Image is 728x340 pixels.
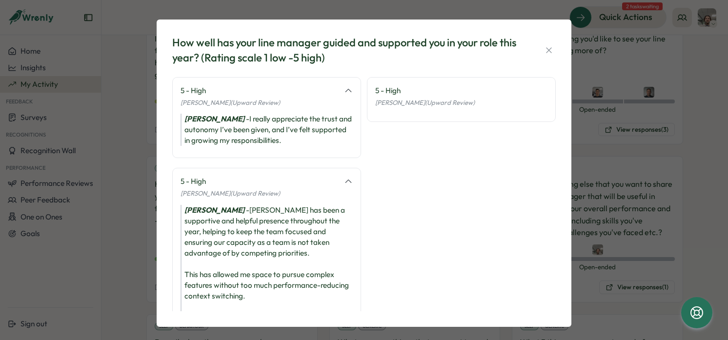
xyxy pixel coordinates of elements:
[184,114,244,123] i: [PERSON_NAME]
[181,114,353,146] div: - I really appreciate the trust and autonomy I’ve been given, and I’ve felt supported in growing ...
[375,99,475,106] span: [PERSON_NAME] (Upward Review)
[184,205,244,215] i: [PERSON_NAME]
[181,189,280,197] span: [PERSON_NAME] (Upward Review)
[181,176,338,187] div: 5 - High
[375,85,547,96] div: 5 - High
[181,99,280,106] span: [PERSON_NAME] (Upward Review)
[172,35,519,65] div: How well has your line manager guided and supported you in your role this year? (Rating scale 1 l...
[181,85,338,96] div: 5 - High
